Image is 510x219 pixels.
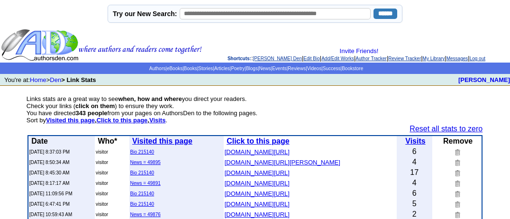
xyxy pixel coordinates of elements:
[446,56,468,61] a: Messages
[453,201,460,208] img: Remove this link
[204,47,509,62] div: : | | | | | | |
[453,169,460,176] img: Remove this link
[96,201,108,207] font: visitor
[4,76,96,83] font: You're at: >
[288,66,306,71] a: Reviews
[29,201,70,207] font: [DATE] 6:47:41 PM
[97,117,148,124] a: Click to this page
[96,160,108,165] font: visitor
[453,180,460,187] img: Remove this link
[397,167,432,178] td: 17
[149,66,165,71] a: Authors
[97,117,149,124] b: ,
[397,146,432,157] td: 6
[130,201,155,207] a: Bio 215140
[225,148,290,155] font: [DOMAIN_NAME][URL]
[198,66,213,71] a: Stories
[307,66,321,71] a: Videos
[130,170,155,175] a: Bio 215140
[227,137,289,145] a: Click to this page
[96,181,108,186] font: visitor
[29,212,72,217] font: [DATE] 10:59:43 AM
[397,178,432,188] td: 4
[443,137,473,145] b: Remove
[225,168,290,176] a: [DOMAIN_NAME][URL]
[30,76,46,83] a: Home
[96,170,108,175] font: visitor
[342,66,363,71] a: Bookstore
[355,56,387,61] a: Author Tracker
[75,109,107,117] b: 343 people
[321,56,354,61] a: Add/Edit Works
[340,47,379,55] a: Invite Friends!
[323,66,341,71] a: Success
[214,66,230,71] a: Articles
[405,137,425,145] a: Visits
[31,137,48,145] b: Date
[246,66,258,71] a: Blogs
[225,211,290,218] font: [DOMAIN_NAME][URL]
[225,158,340,166] a: [DOMAIN_NAME][URL][PERSON_NAME]
[46,117,95,124] a: Visited this page
[184,66,197,71] a: Books
[149,117,165,124] a: Visits
[50,76,61,83] a: Den
[453,190,460,197] img: Remove this link
[272,66,287,71] a: Events
[113,10,177,18] label: Try our New Search:
[46,117,97,124] b: ,
[130,149,155,155] a: Bio 215140
[397,188,432,199] td: 6
[1,28,202,62] img: header_logo2.gif
[75,102,115,109] b: click on them
[231,66,245,71] a: Poetry
[453,148,460,155] img: Remove this link
[397,199,432,209] td: 5
[130,191,155,196] a: Bio 215140
[130,212,161,217] a: News = 49876
[303,56,319,61] a: Edit Bio
[423,56,445,61] a: My Library
[388,56,421,61] a: Review Tracker
[132,137,192,145] a: Visited this page
[410,125,483,133] a: Reset all stats to zero
[225,210,290,218] a: [DOMAIN_NAME][URL]
[225,147,290,155] a: [DOMAIN_NAME][URL]
[470,56,485,61] a: Log out
[225,180,290,187] font: [DOMAIN_NAME][URL]
[225,169,290,176] font: [DOMAIN_NAME][URL]
[397,157,432,167] td: 4
[96,149,108,155] font: visitor
[253,56,302,61] a: [PERSON_NAME] Den
[259,66,271,71] a: News
[118,95,182,102] b: when, how and where
[225,190,290,197] font: [DOMAIN_NAME][URL]
[225,179,290,187] a: [DOMAIN_NAME][URL]
[458,76,510,83] a: [PERSON_NAME]
[167,66,182,71] a: eBooks
[130,160,161,165] a: News = 49895
[29,170,70,175] font: [DATE] 8:45:30 AM
[130,181,161,186] a: News = 49891
[225,189,290,197] a: [DOMAIN_NAME][URL]
[29,191,73,196] font: [DATE] 11:09:56 PM
[29,149,70,155] font: [DATE] 8:37:03 PM
[96,191,108,196] font: visitor
[29,181,70,186] font: [DATE] 8:17:17 AM
[453,211,460,218] img: Remove this link
[96,212,108,217] font: visitor
[228,56,251,61] span: Shortcuts:
[453,159,460,166] img: Remove this link
[225,159,340,166] font: [DOMAIN_NAME][URL][PERSON_NAME]
[61,76,96,83] b: > Link Stats
[29,160,70,165] font: [DATE] 8:50:34 AM
[225,200,290,208] a: [DOMAIN_NAME][URL]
